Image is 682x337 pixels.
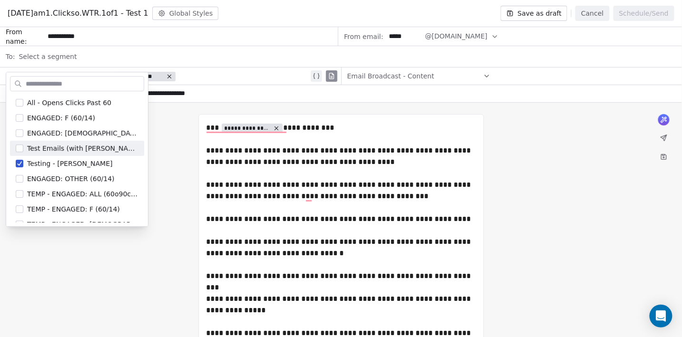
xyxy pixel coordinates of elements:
[575,6,609,21] button: Cancel
[27,159,112,168] span: Testing - [PERSON_NAME]
[347,71,435,81] span: Email Broadcast - Content
[27,128,138,138] span: ENGAGED: [DEMOGRAPHIC_DATA] (60/14)
[27,174,115,183] span: ENGAGED: OTHER (60/14)
[8,8,148,19] span: [DATE]am1.Clickso.WTR.1of1 - Test 1
[19,52,77,61] span: Select a segment
[152,7,219,20] button: Global Styles
[27,98,111,107] span: All - Opens Clicks Past 60
[425,31,487,41] span: @[DOMAIN_NAME]
[27,220,138,229] span: TEMP - ENGAGED: [DEMOGRAPHIC_DATA] (60/14)
[501,6,568,21] button: Save as draft
[27,113,95,123] span: ENGAGED: F (60/14)
[6,27,44,46] span: From name:
[27,204,120,214] span: TEMP - ENGAGED: F (60/14)
[27,144,138,153] span: Test Emails (with [PERSON_NAME])
[613,6,674,21] button: Schedule/Send
[6,52,15,61] span: To:
[6,71,33,84] span: Subject:
[27,189,138,199] span: TEMP - ENGAGED: ALL (60o90c21d)
[344,32,383,41] span: From email:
